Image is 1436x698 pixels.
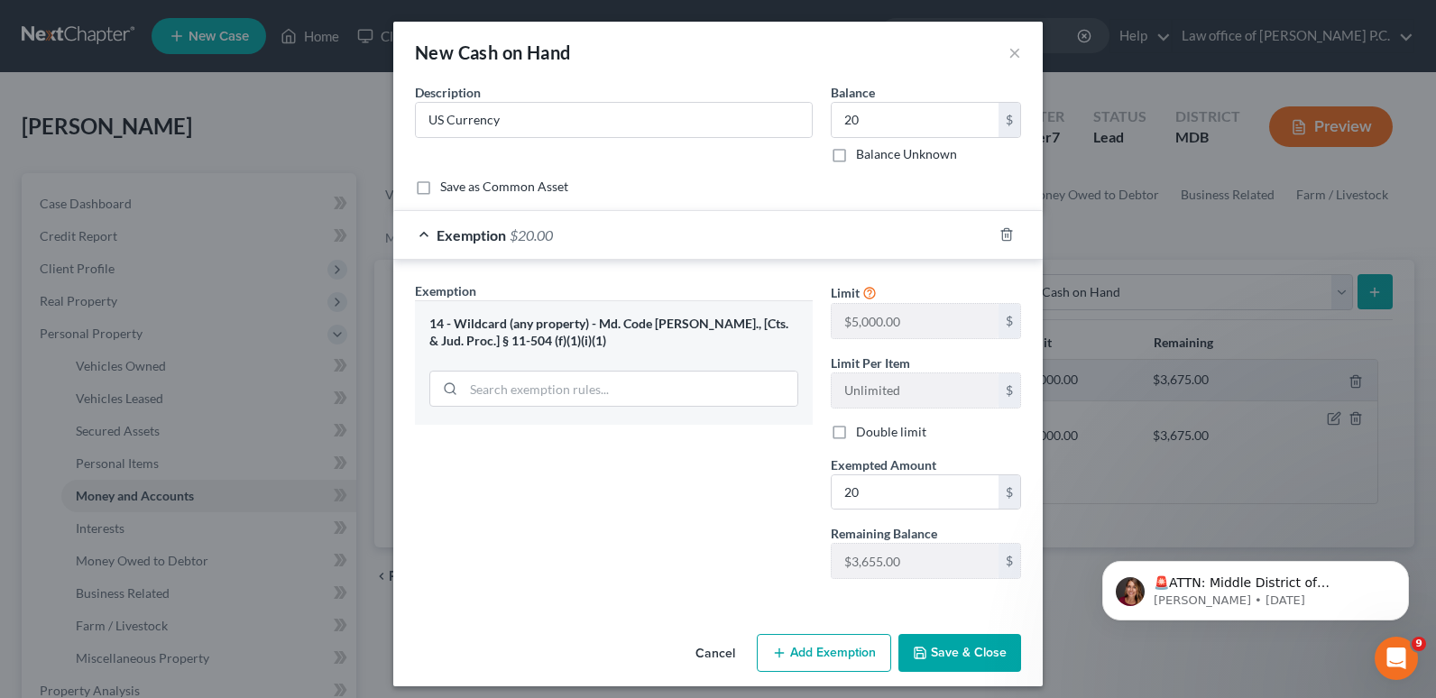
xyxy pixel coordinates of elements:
[1075,523,1436,649] iframe: Intercom notifications message
[832,373,999,408] input: --
[415,40,570,65] div: New Cash on Hand
[999,103,1020,137] div: $
[440,178,568,196] label: Save as Common Asset
[856,423,926,441] label: Double limit
[510,226,553,243] span: $20.00
[415,85,481,100] span: Description
[831,285,860,300] span: Limit
[831,354,910,372] label: Limit Per Item
[429,316,798,349] div: 14 - Wildcard (any property) - Md. Code [PERSON_NAME]., [Cts. & Jud. Proc.] § 11-504 (f)(1)(i)(1)
[437,226,506,243] span: Exemption
[831,524,937,543] label: Remaining Balance
[832,103,999,137] input: 0.00
[464,372,797,406] input: Search exemption rules...
[832,475,999,510] input: 0.00
[1412,637,1426,651] span: 9
[999,475,1020,510] div: $
[999,304,1020,338] div: $
[831,457,936,473] span: Exempted Amount
[1008,41,1021,63] button: ×
[1375,637,1418,680] iframe: Intercom live chat
[832,304,999,338] input: --
[832,544,999,578] input: --
[999,373,1020,408] div: $
[898,634,1021,672] button: Save & Close
[757,634,891,672] button: Add Exemption
[416,103,812,137] input: Describe...
[999,544,1020,578] div: $
[831,83,875,102] label: Balance
[856,145,957,163] label: Balance Unknown
[415,283,476,298] span: Exemption
[681,636,750,672] button: Cancel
